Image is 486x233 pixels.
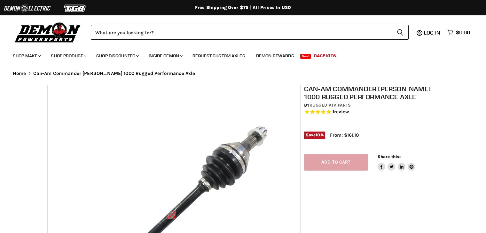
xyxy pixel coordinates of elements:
[421,30,444,36] a: Log in
[13,71,26,76] a: Home
[310,102,351,108] a: Rugged ATV Parts
[51,2,99,14] img: TGB Logo 2
[456,29,470,36] span: $0.00
[91,49,143,62] a: Shop Discounted
[424,29,440,36] span: Log in
[91,25,392,40] input: Search
[8,49,45,62] a: Shop Make
[444,28,473,37] a: $0.00
[378,154,416,171] aside: Share this:
[330,132,359,138] span: From: $161.10
[304,85,442,101] h1: Can-Am Commander [PERSON_NAME] 1000 Rugged Performance Axle
[300,54,311,59] span: New!
[304,132,325,139] span: Save %
[304,109,442,116] span: Rated 5.0 out of 5 stars 1 reviews
[13,21,83,44] img: Demon Powersports
[144,49,186,62] a: Inside Demon
[304,102,442,109] div: by
[91,25,409,40] form: Product
[392,25,409,40] button: Search
[46,49,90,62] a: Shop Product
[333,109,349,115] span: 1 reviews
[251,49,299,62] a: Demon Rewards
[3,2,51,14] img: Demon Electric Logo 2
[188,49,250,62] a: Request Custom Axles
[33,71,195,76] span: Can-Am Commander [PERSON_NAME] 1000 Rugged Performance Axle
[8,47,468,62] ul: Main menu
[334,109,349,115] span: review
[378,154,401,159] span: Share this:
[309,49,341,62] a: Race Kits
[316,133,320,137] span: 10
